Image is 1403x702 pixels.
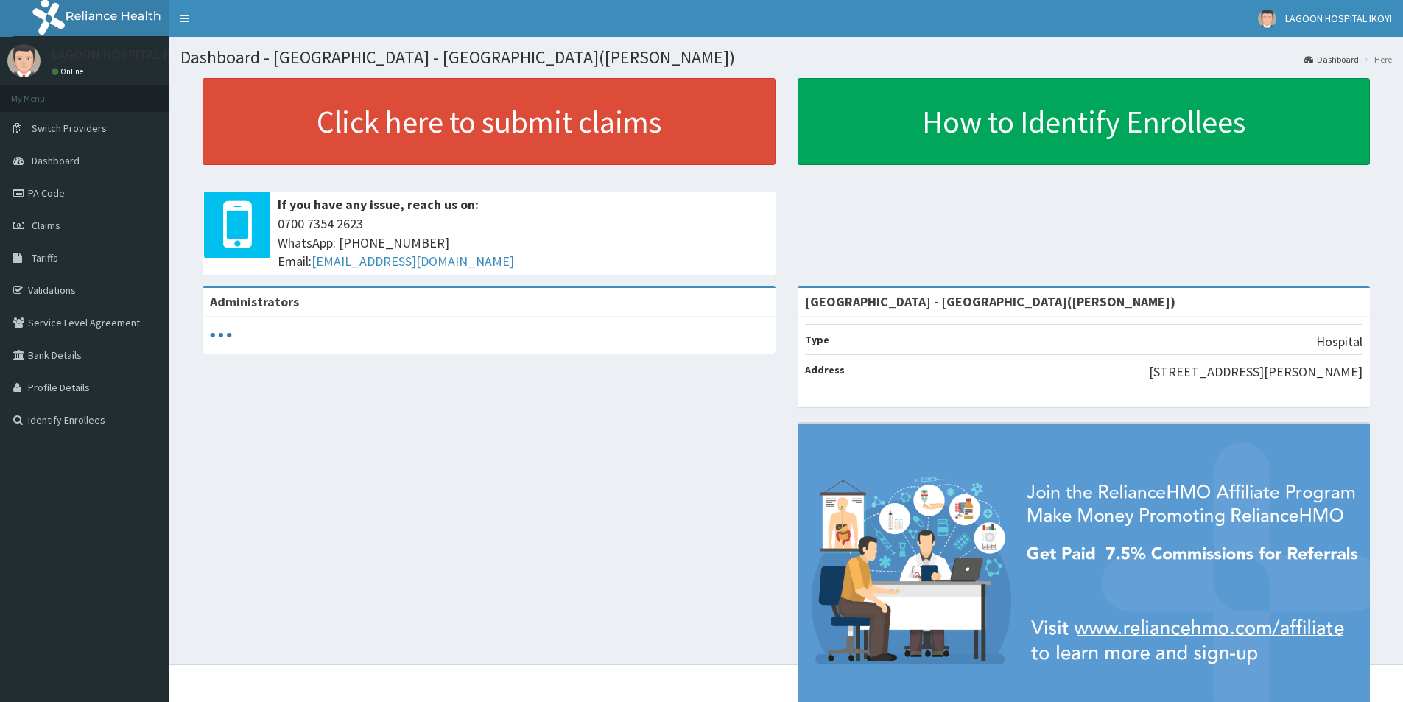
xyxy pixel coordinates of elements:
[805,363,845,376] b: Address
[32,219,60,232] span: Claims
[1304,53,1359,66] a: Dashboard
[278,214,768,271] span: 0700 7354 2623 WhatsApp: [PHONE_NUMBER] Email:
[7,44,41,77] img: User Image
[203,78,776,165] a: Click here to submit claims
[1360,53,1392,66] li: Here
[1149,362,1362,382] p: [STREET_ADDRESS][PERSON_NAME]
[805,333,829,346] b: Type
[32,122,107,135] span: Switch Providers
[32,251,58,264] span: Tariffs
[52,66,87,77] a: Online
[52,48,194,61] p: LAGOON HOSPITAL IKOYI
[1258,10,1276,28] img: User Image
[278,196,479,213] b: If you have any issue, reach us on:
[32,154,80,167] span: Dashboard
[798,78,1371,165] a: How to Identify Enrollees
[1316,332,1362,351] p: Hospital
[1285,12,1392,25] span: LAGOON HOSPITAL IKOYI
[210,293,299,310] b: Administrators
[805,293,1175,310] strong: [GEOGRAPHIC_DATA] - [GEOGRAPHIC_DATA]([PERSON_NAME])
[312,253,514,270] a: [EMAIL_ADDRESS][DOMAIN_NAME]
[180,48,1392,67] h1: Dashboard - [GEOGRAPHIC_DATA] - [GEOGRAPHIC_DATA]([PERSON_NAME])
[210,324,232,346] svg: audio-loading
